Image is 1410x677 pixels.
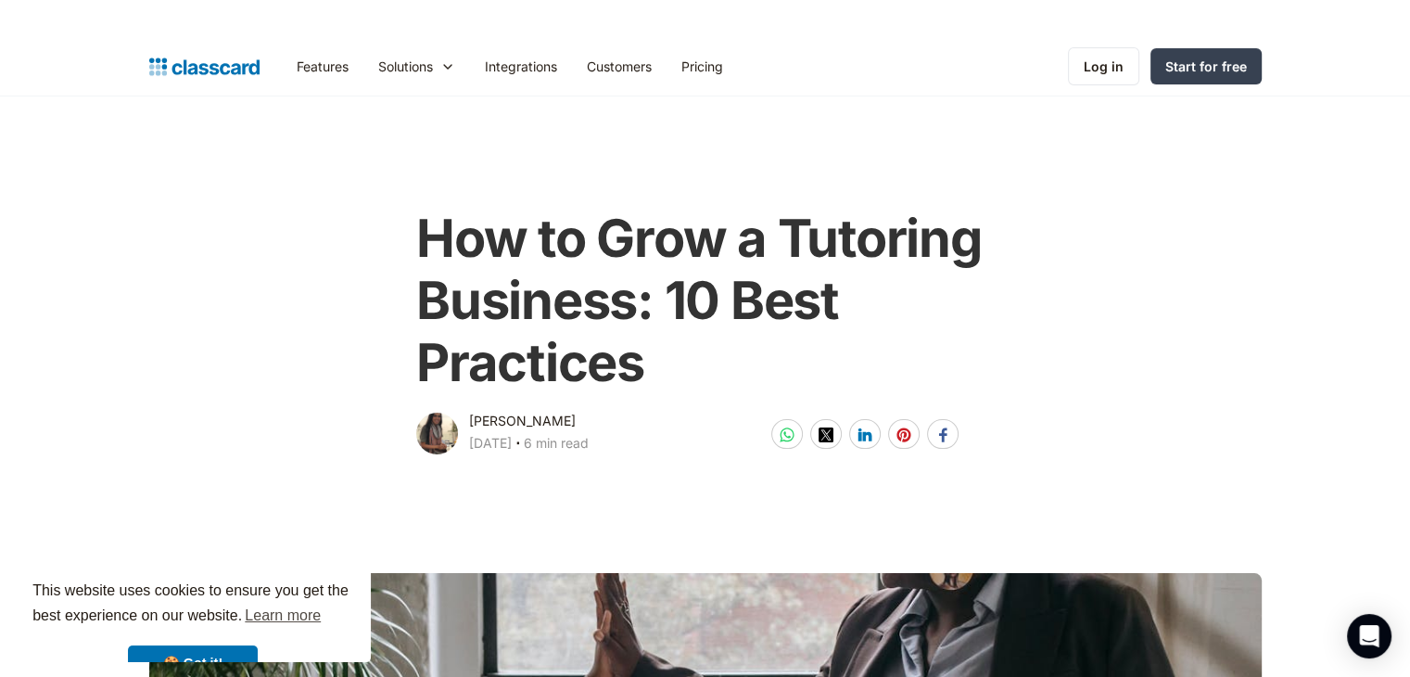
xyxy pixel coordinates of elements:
[512,432,524,458] div: ‧
[1068,47,1139,85] a: Log in
[572,45,667,87] a: Customers
[470,45,572,87] a: Integrations
[469,410,576,432] div: [PERSON_NAME]
[896,428,911,442] img: pinterest-white sharing button
[378,57,433,76] div: Solutions
[149,54,260,80] a: home
[780,428,794,442] img: whatsapp-white sharing button
[416,208,994,395] h1: How to Grow a Tutoring Business: 10 Best Practices
[1165,57,1247,76] div: Start for free
[1347,614,1391,658] div: Open Intercom Messenger
[32,580,353,630] span: This website uses cookies to ensure you get the best experience on our website.
[1084,57,1124,76] div: Log in
[15,562,371,662] div: cookieconsent
[242,602,324,630] a: learn more about cookies
[935,428,950,442] img: facebook-white sharing button
[469,432,512,454] div: [DATE]
[1150,48,1262,84] a: Start for free
[363,45,470,87] div: Solutions
[282,45,363,87] a: Features
[857,428,872,442] img: linkedin-white sharing button
[524,432,589,454] div: 6 min read
[667,45,738,87] a: Pricing
[819,428,833,442] img: twitter-white sharing button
